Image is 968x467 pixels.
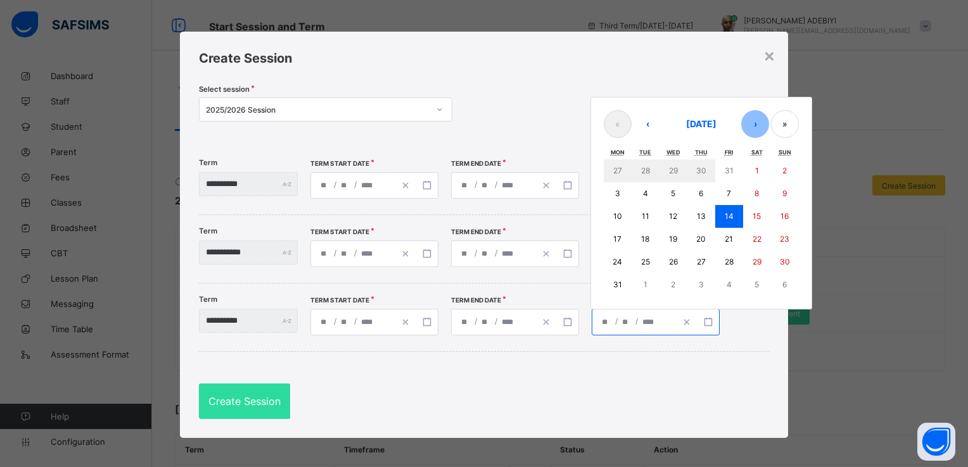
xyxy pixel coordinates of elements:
span: / [353,316,358,327]
span: Term End Date [451,228,501,235]
button: July 29, 2026 [659,159,687,182]
abbr: July 30, 2026 [696,166,706,175]
span: Create Session [208,395,281,408]
button: August 27, 2026 [687,251,715,273]
button: September 6, 2026 [771,273,799,296]
span: / [473,316,478,327]
span: / [353,247,358,258]
button: August 29, 2026 [743,251,771,273]
span: / [333,316,338,327]
button: July 28, 2026 [632,159,659,182]
abbr: July 31, 2026 [725,166,734,175]
button: August 17, 2026 [604,228,632,251]
label: Term [199,158,217,167]
abbr: August 27, 2026 [697,257,706,266]
button: August 7, 2026 [715,182,743,205]
abbr: August 6, 2026 [699,189,703,198]
button: September 5, 2026 [743,273,771,296]
button: July 31, 2026 [715,159,743,182]
span: / [634,316,639,327]
button: August 10, 2026 [604,205,632,228]
button: August 15, 2026 [743,205,771,228]
button: Open asap [917,423,955,461]
abbr: August 15, 2026 [753,211,761,221]
abbr: August 4, 2026 [643,189,648,198]
button: August 11, 2026 [632,205,659,228]
span: / [494,247,499,258]
button: August 13, 2026 [687,205,715,228]
button: August 23, 2026 [771,228,799,251]
abbr: August 23, 2026 [780,234,789,244]
button: August 22, 2026 [743,228,771,251]
span: Create Session [199,51,292,66]
abbr: August 14, 2026 [725,211,734,221]
abbr: August 24, 2026 [613,257,622,266]
span: / [333,247,338,258]
abbr: August 1, 2026 [755,166,759,175]
button: › [741,110,769,138]
button: August 18, 2026 [632,228,659,251]
button: » [771,110,799,138]
abbr: August 17, 2026 [613,234,621,244]
span: / [353,179,358,190]
button: « [604,110,632,138]
abbr: August 13, 2026 [697,211,706,221]
abbr: August 22, 2026 [753,234,761,244]
button: August 6, 2026 [687,182,715,205]
abbr: August 11, 2026 [642,211,649,221]
span: Term Start Date [310,228,369,235]
abbr: August 18, 2026 [641,234,649,244]
abbr: Saturday [751,149,763,156]
abbr: August 16, 2026 [780,211,789,221]
button: August 24, 2026 [604,251,632,273]
abbr: August 10, 2026 [613,211,622,221]
abbr: July 28, 2026 [641,166,650,175]
abbr: Tuesday [639,149,651,156]
abbr: August 19, 2026 [669,234,677,244]
button: September 3, 2026 [687,273,715,296]
span: / [494,316,499,327]
abbr: August 29, 2026 [753,257,761,266]
abbr: September 3, 2026 [699,280,704,289]
span: / [614,316,619,327]
abbr: Monday [611,149,625,156]
button: ‹ [634,110,661,138]
span: Select session [199,85,250,94]
button: September 2, 2026 [659,273,687,296]
span: Term Start Date [310,296,369,304]
button: September 1, 2026 [632,273,659,296]
abbr: August 12, 2026 [669,211,677,221]
abbr: Thursday [695,149,708,156]
button: August 5, 2026 [659,182,687,205]
abbr: August 28, 2026 [725,257,734,266]
abbr: September 4, 2026 [727,280,732,289]
span: / [333,179,338,190]
span: [DATE] [686,118,716,129]
abbr: August 3, 2026 [615,189,620,198]
button: August 14, 2026 [715,205,743,228]
button: August 25, 2026 [632,251,659,273]
abbr: September 1, 2026 [644,280,647,289]
button: August 2, 2026 [771,159,799,182]
abbr: September 5, 2026 [755,280,759,289]
button: September 4, 2026 [715,273,743,296]
button: August 4, 2026 [632,182,659,205]
abbr: August 21, 2026 [725,234,733,244]
button: July 27, 2026 [604,159,632,182]
abbr: August 25, 2026 [641,257,650,266]
button: August 9, 2026 [771,182,799,205]
abbr: August 8, 2026 [755,189,759,198]
abbr: Wednesday [666,149,680,156]
button: August 21, 2026 [715,228,743,251]
abbr: August 7, 2026 [727,189,731,198]
span: / [473,179,478,190]
abbr: September 6, 2026 [782,280,787,289]
label: Term [199,295,217,304]
abbr: Sunday [779,149,791,156]
button: August 3, 2026 [604,182,632,205]
button: [DATE] [663,110,739,138]
span: / [473,247,478,258]
abbr: Friday [725,149,734,156]
span: Term Start Date [310,159,369,167]
div: 2025/2026 Session [206,105,429,115]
